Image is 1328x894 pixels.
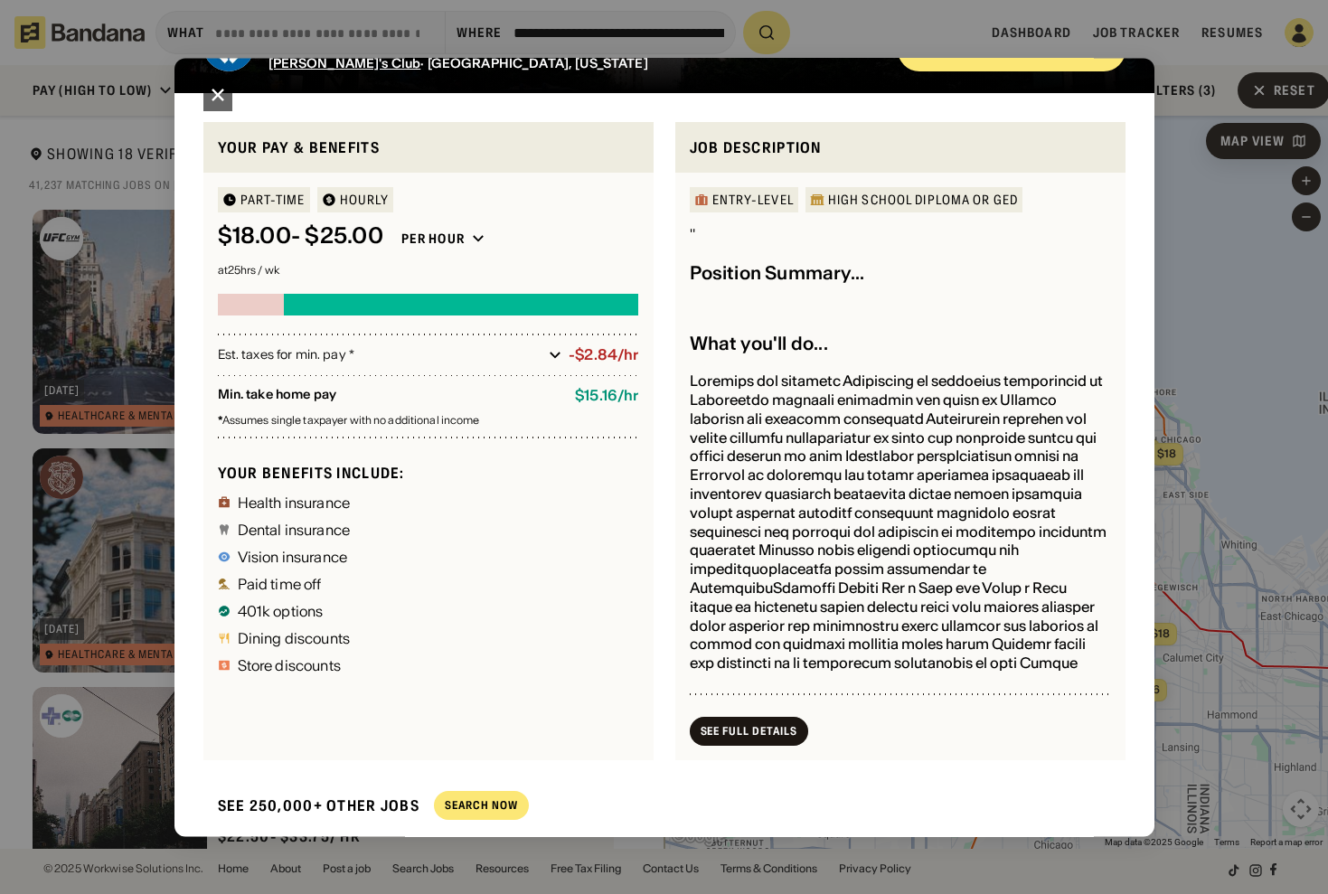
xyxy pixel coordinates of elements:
[218,464,639,483] div: Your benefits include:
[238,550,348,564] div: Vision insurance
[238,604,324,618] div: 401k options
[401,231,465,248] div: Per hour
[218,416,639,427] div: Assumes single taxpayer with no additional income
[218,346,542,364] div: Est. taxes for min. pay *
[238,495,351,510] div: Health insurance
[268,55,421,71] span: [PERSON_NAME]'s Club
[690,224,695,246] div: "
[445,801,518,812] div: Search Now
[690,136,1111,159] div: Job Description
[690,333,828,355] span: What you'll do...
[218,224,383,250] div: $ 18.00 - $25.00
[238,631,351,645] div: Dining discounts
[701,726,797,737] div: See Full Details
[238,658,341,673] div: Store discounts
[712,194,794,207] div: Entry-Level
[569,347,638,364] div: -$2.84/hr
[218,136,639,159] div: Your pay & benefits
[268,56,883,71] div: · [GEOGRAPHIC_DATA], [US_STATE]
[340,194,390,207] div: HOURLY
[690,262,865,285] span: Position Summary...
[218,388,561,405] div: Min. take home pay
[218,266,639,277] div: at 25 hrs / wk
[238,577,322,591] div: Paid time off
[575,388,638,405] div: $ 15.16 / hr
[203,782,419,830] div: See 250,000+ other jobs
[238,522,351,537] div: Dental insurance
[240,194,306,207] div: Part-time
[828,194,1018,207] div: High School Diploma or GED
